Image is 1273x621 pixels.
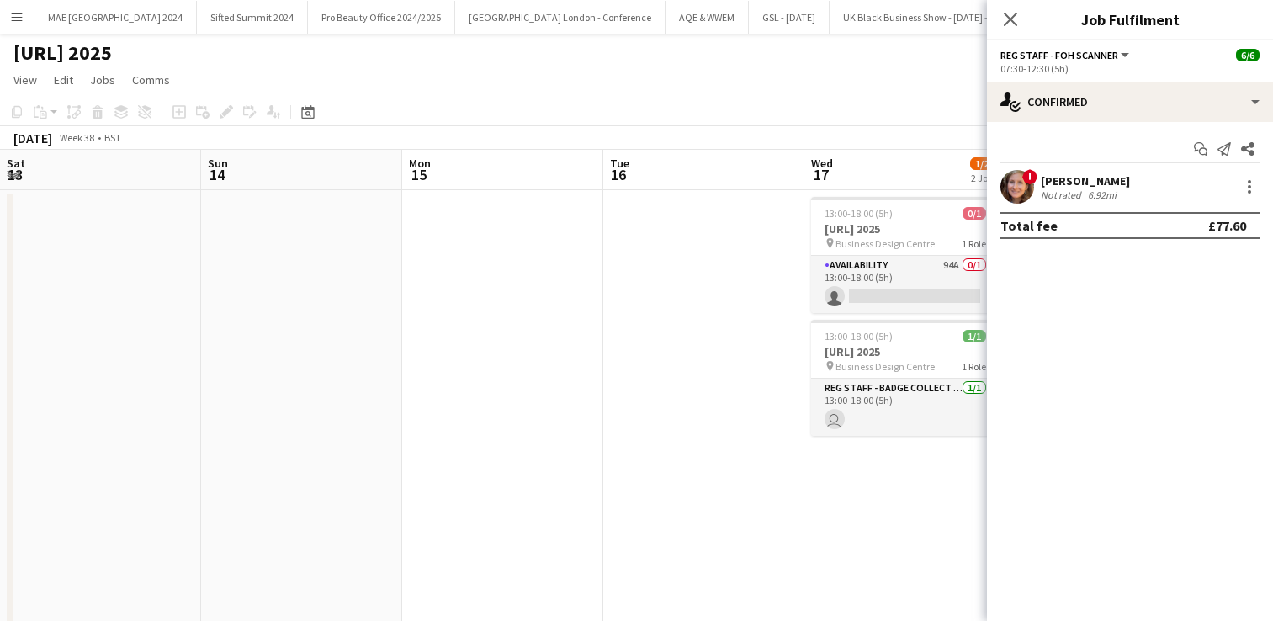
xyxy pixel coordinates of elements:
[1085,188,1120,201] div: 6.92mi
[970,157,994,170] span: 1/2
[125,69,177,91] a: Comms
[409,156,431,171] span: Mon
[1041,188,1085,201] div: Not rated
[13,130,52,146] div: [DATE]
[1000,62,1260,75] div: 07:30-12:30 (5h)
[830,1,1026,34] button: UK Black Business Show - [DATE] - Excel
[987,8,1273,30] h3: Job Fulfilment
[825,330,893,342] span: 13:00-18:00 (5h)
[132,72,170,88] span: Comms
[811,344,1000,359] h3: [URL] 2025
[811,320,1000,436] app-job-card: 13:00-18:00 (5h)1/1[URL] 2025 Business Design Centre1 RoleReg Staff - Badge Collect (EXH)1/113:00...
[835,237,935,250] span: Business Design Centre
[666,1,749,34] button: AQE & WWEM
[987,82,1273,122] div: Confirmed
[47,69,80,91] a: Edit
[104,131,121,144] div: BST
[197,1,308,34] button: Sifted Summit 2024
[1208,217,1246,234] div: £77.60
[809,165,833,184] span: 17
[963,207,986,220] span: 0/1
[406,165,431,184] span: 15
[34,1,197,34] button: MAE [GEOGRAPHIC_DATA] 2024
[1022,169,1037,184] span: !
[205,165,228,184] span: 14
[963,330,986,342] span: 1/1
[1000,49,1118,61] span: Reg Staff - FOH Scanner
[811,256,1000,313] app-card-role: Availability94A0/113:00-18:00 (5h)
[13,40,112,66] h1: [URL] 2025
[811,379,1000,436] app-card-role: Reg Staff - Badge Collect (EXH)1/113:00-18:00 (5h)
[56,131,98,144] span: Week 38
[971,172,997,184] div: 2 Jobs
[54,72,73,88] span: Edit
[1000,49,1132,61] button: Reg Staff - FOH Scanner
[811,156,833,171] span: Wed
[607,165,629,184] span: 16
[825,207,893,220] span: 13:00-18:00 (5h)
[83,69,122,91] a: Jobs
[1236,49,1260,61] span: 6/6
[1000,217,1058,234] div: Total fee
[1041,173,1130,188] div: [PERSON_NAME]
[962,360,986,373] span: 1 Role
[962,237,986,250] span: 1 Role
[610,156,629,171] span: Tue
[90,72,115,88] span: Jobs
[4,165,25,184] span: 13
[7,69,44,91] a: View
[208,156,228,171] span: Sun
[811,221,1000,236] h3: [URL] 2025
[749,1,830,34] button: GSL - [DATE]
[13,72,37,88] span: View
[455,1,666,34] button: [GEOGRAPHIC_DATA] London - Conference
[308,1,455,34] button: Pro Beauty Office 2024/2025
[811,197,1000,313] app-job-card: 13:00-18:00 (5h)0/1[URL] 2025 Business Design Centre1 RoleAvailability94A0/113:00-18:00 (5h)
[835,360,935,373] span: Business Design Centre
[7,156,25,171] span: Sat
